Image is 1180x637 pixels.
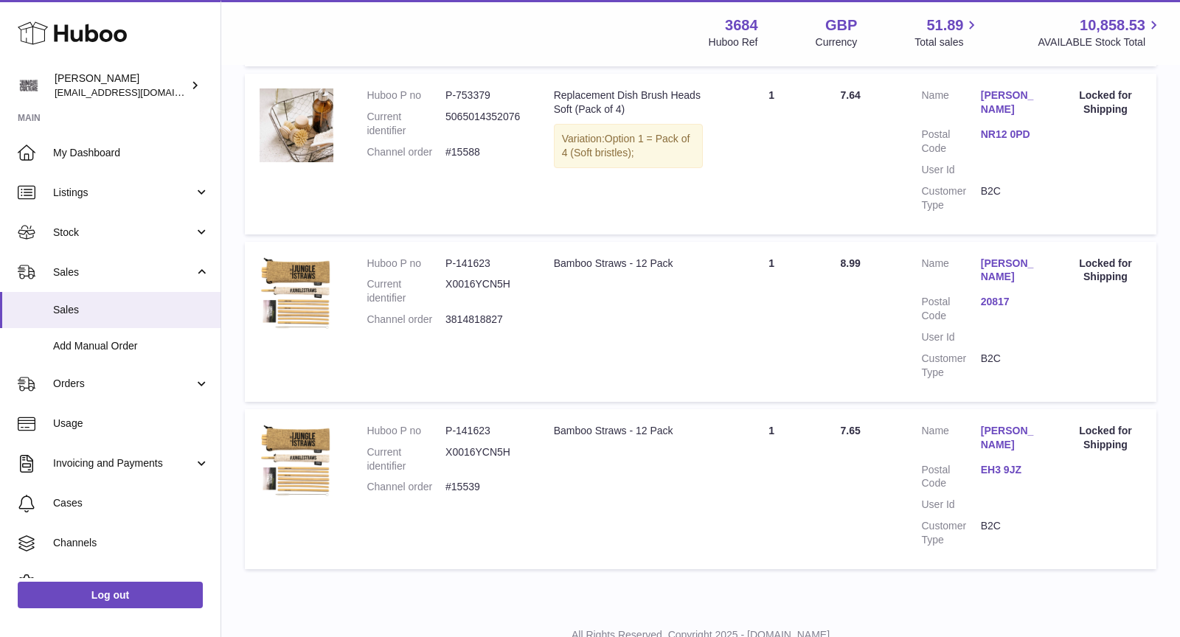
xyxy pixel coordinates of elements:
dt: User Id [922,163,981,177]
a: EH3 9JZ [981,463,1040,477]
a: [PERSON_NAME] [981,424,1040,452]
dt: Current identifier [367,445,445,473]
a: 20817 [981,295,1040,309]
a: 10,858.53 AVAILABLE Stock Total [1038,15,1162,49]
span: Listings [53,186,194,200]
dd: P-753379 [445,88,524,102]
a: [PERSON_NAME] [981,257,1040,285]
dt: Channel order [367,480,445,494]
dt: Channel order [367,145,445,159]
strong: GBP [825,15,857,35]
dt: User Id [922,498,981,512]
span: [EMAIL_ADDRESS][DOMAIN_NAME] [55,86,217,98]
div: Locked for Shipping [1069,257,1142,285]
dd: #15588 [445,145,524,159]
div: Bamboo Straws - 12 Pack [554,424,703,438]
td: 1 [718,242,826,402]
span: AVAILABLE Stock Total [1038,35,1162,49]
div: Bamboo Straws - 12 Pack [554,257,703,271]
dt: Huboo P no [367,257,445,271]
dd: B2C [981,519,1040,547]
dd: P-141623 [445,257,524,271]
dt: Customer Type [922,519,981,547]
dt: Current identifier [367,277,445,305]
span: Channels [53,536,209,550]
dt: Postal Code [922,463,981,491]
dt: Customer Type [922,352,981,380]
div: Huboo Ref [709,35,758,49]
div: Locked for Shipping [1069,88,1142,116]
dd: P-141623 [445,424,524,438]
span: Orders [53,377,194,391]
dt: Name [922,424,981,456]
a: 51.89 Total sales [914,15,980,49]
div: Replacement Dish Brush Heads Soft (Pack of 4) [554,88,703,116]
span: 51.89 [926,15,963,35]
dt: User Id [922,330,981,344]
span: Option 1 = Pack of 4 (Soft bristles); [562,133,690,159]
td: 1 [718,74,826,234]
span: Settings [53,576,209,590]
span: Stock [53,226,194,240]
a: Log out [18,582,203,608]
span: 7.64 [840,89,860,101]
dt: Postal Code [922,295,981,323]
a: [PERSON_NAME] [981,88,1040,116]
img: 36841753440611.jpg [260,88,333,162]
span: Add Manual Order [53,339,209,353]
span: Sales [53,303,209,317]
dd: 5065014352076 [445,110,524,138]
img: theinternationalventure@gmail.com [18,74,40,97]
dd: B2C [981,352,1040,380]
strong: 3684 [725,15,758,35]
span: My Dashboard [53,146,209,160]
dd: B2C [981,184,1040,212]
a: NR12 0PD [981,128,1040,142]
div: Locked for Shipping [1069,424,1142,452]
dd: #15539 [445,480,524,494]
dt: Name [922,88,981,120]
span: 7.65 [840,425,860,436]
span: Usage [53,417,209,431]
dt: Postal Code [922,128,981,156]
td: 1 [718,409,826,569]
dt: Current identifier [367,110,445,138]
span: 8.99 [840,257,860,269]
dd: X0016YCN5H [445,277,524,305]
dd: X0016YCN5H [445,445,524,473]
dt: Customer Type [922,184,981,212]
img: $_57.PNG [260,257,333,330]
dt: Name [922,257,981,288]
dd: 3814818827 [445,313,524,327]
div: Currency [816,35,858,49]
dt: Channel order [367,313,445,327]
span: Invoicing and Payments [53,456,194,470]
dt: Huboo P no [367,424,445,438]
span: Cases [53,496,209,510]
img: $_57.PNG [260,424,333,498]
div: Variation: [554,124,703,168]
span: Total sales [914,35,980,49]
span: 10,858.53 [1080,15,1145,35]
div: [PERSON_NAME] [55,72,187,100]
dt: Huboo P no [367,88,445,102]
span: Sales [53,265,194,279]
